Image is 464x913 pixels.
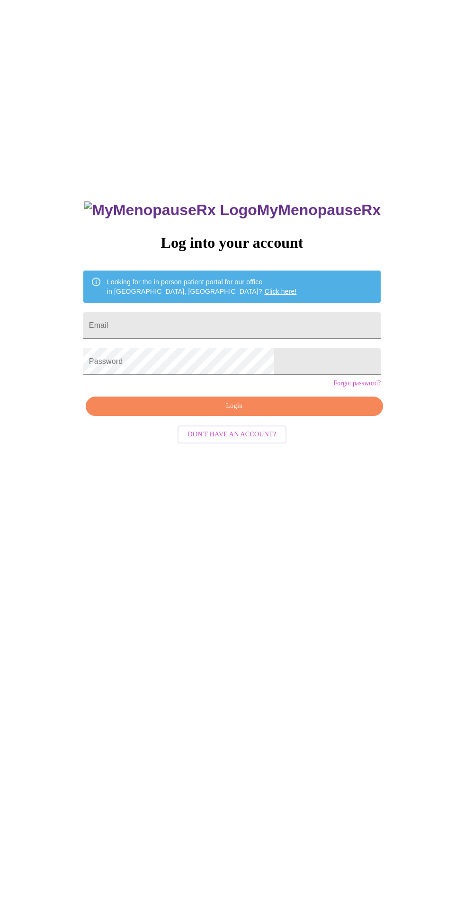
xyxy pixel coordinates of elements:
div: Looking for the in person patient portal for our office in [GEOGRAPHIC_DATA], [GEOGRAPHIC_DATA]? [107,273,297,300]
a: Click here! [265,288,297,295]
button: Login [86,397,383,416]
h3: MyMenopauseRx [84,201,381,219]
h3: Log into your account [83,234,381,252]
a: Forgot password? [333,380,381,387]
a: Don't have an account? [175,430,289,438]
button: Don't have an account? [178,425,287,444]
span: Login [97,400,372,412]
span: Don't have an account? [188,429,277,441]
img: MyMenopauseRx Logo [84,201,257,219]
